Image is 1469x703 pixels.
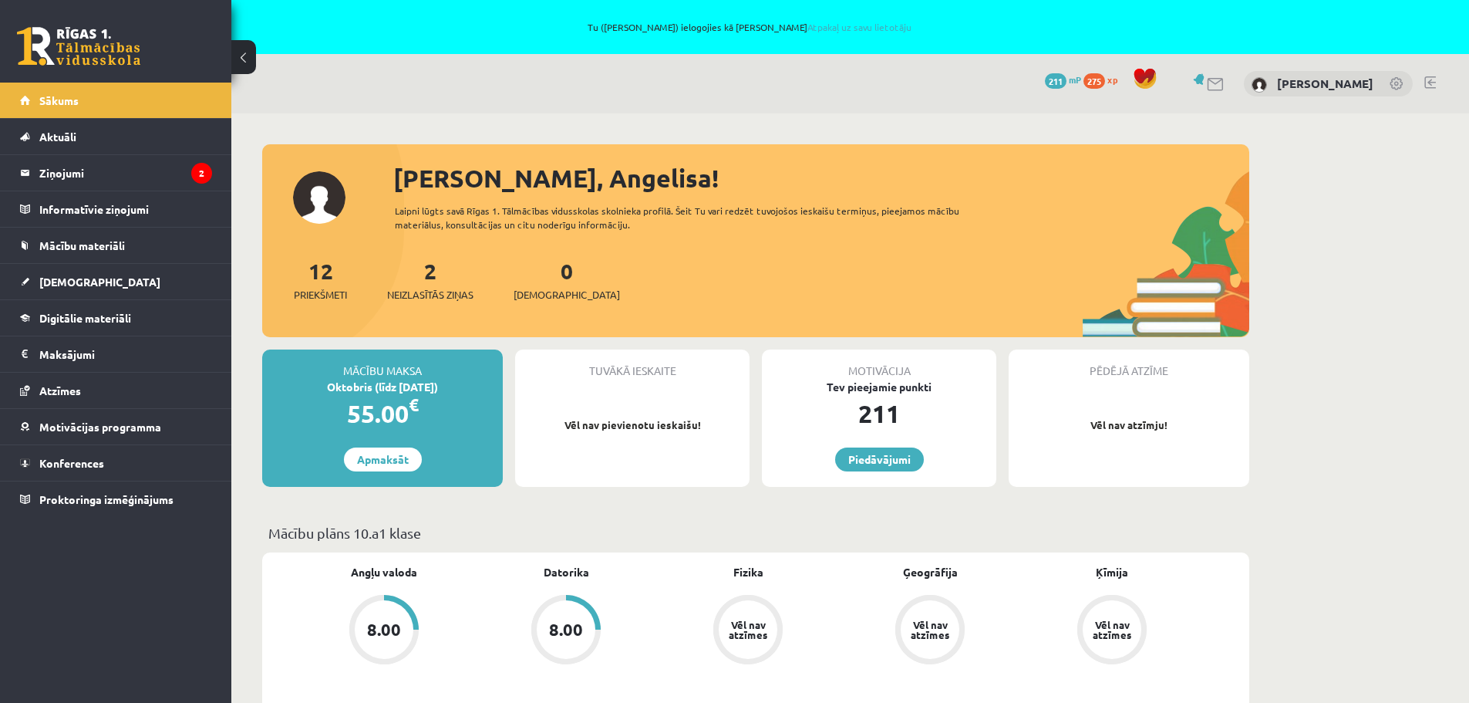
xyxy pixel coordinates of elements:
a: Vēl nav atzīmes [1021,595,1203,668]
a: Maksājumi [20,336,212,372]
p: Vēl nav pievienotu ieskaišu! [523,417,742,433]
a: Ziņojumi2 [20,155,212,191]
a: Vēl nav atzīmes [657,595,839,668]
span: [DEMOGRAPHIC_DATA] [39,275,160,289]
a: 0[DEMOGRAPHIC_DATA] [514,257,620,302]
a: 8.00 [293,595,475,668]
span: [DEMOGRAPHIC_DATA] [514,287,620,302]
span: Digitālie materiāli [39,311,131,325]
a: Mācību materiāli [20,228,212,263]
span: Aktuāli [39,130,76,144]
span: Priekšmeti [294,287,347,302]
a: Piedāvājumi [835,448,924,471]
div: 8.00 [367,621,401,638]
a: Rīgas 1. Tālmācības vidusskola [17,27,140,66]
span: xp [1107,73,1117,86]
div: 211 [762,395,996,432]
legend: Informatīvie ziņojumi [39,191,212,227]
div: Mācību maksa [262,350,503,379]
div: 55.00 [262,395,503,432]
div: Vēl nav atzīmes [908,620,952,640]
a: Informatīvie ziņojumi [20,191,212,227]
div: Motivācija [762,350,996,379]
a: Fizika [733,564,763,580]
div: Tuvākā ieskaite [515,350,750,379]
a: Atzīmes [20,373,212,408]
a: Proktoringa izmēģinājums [20,482,212,517]
div: Vēl nav atzīmes [726,620,770,640]
a: 275 xp [1083,73,1125,86]
a: Atpakaļ uz savu lietotāju [807,21,911,33]
span: Tu ([PERSON_NAME]) ielogojies kā [PERSON_NAME] [177,22,1322,32]
i: 2 [191,163,212,184]
a: [DEMOGRAPHIC_DATA] [20,264,212,299]
span: Neizlasītās ziņas [387,287,473,302]
legend: Maksājumi [39,336,212,372]
span: Konferences [39,456,104,470]
div: Tev pieejamie punkti [762,379,996,395]
span: 275 [1083,73,1105,89]
a: 211 mP [1045,73,1081,86]
a: [PERSON_NAME] [1277,76,1373,91]
a: Aktuāli [20,119,212,154]
span: Motivācijas programma [39,420,161,434]
span: Proktoringa izmēģinājums [39,492,174,506]
span: Atzīmes [39,384,81,397]
legend: Ziņojumi [39,155,212,191]
a: Sākums [20,83,212,118]
span: Sākums [39,93,79,107]
a: Konferences [20,445,212,481]
a: 12Priekšmeti [294,257,347,302]
a: 2Neizlasītās ziņas [387,257,473,302]
a: Digitālie materiāli [20,300,212,336]
div: [PERSON_NAME], Angelisa! [393,160,1249,197]
div: Pēdējā atzīme [1009,350,1249,379]
span: mP [1069,73,1081,86]
a: Motivācijas programma [20,409,212,444]
a: Ģeogrāfija [903,564,958,580]
p: Vēl nav atzīmju! [1016,417,1242,433]
span: 211 [1045,73,1066,89]
div: Vēl nav atzīmes [1090,620,1134,640]
a: Angļu valoda [351,564,417,580]
a: Apmaksāt [344,448,422,471]
div: Oktobris (līdz [DATE]) [262,379,503,395]
img: Angelisa Kuzņecova [1252,77,1267,93]
span: € [409,394,419,416]
span: Mācību materiāli [39,238,125,252]
div: 8.00 [549,621,583,638]
a: 8.00 [475,595,657,668]
a: Vēl nav atzīmes [839,595,1021,668]
p: Mācību plāns 10.a1 klase [268,522,1243,543]
a: Datorika [544,564,589,580]
a: Ķīmija [1096,564,1128,580]
div: Laipni lūgts savā Rīgas 1. Tālmācības vidusskolas skolnieka profilā. Šeit Tu vari redzēt tuvojošo... [395,204,987,232]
